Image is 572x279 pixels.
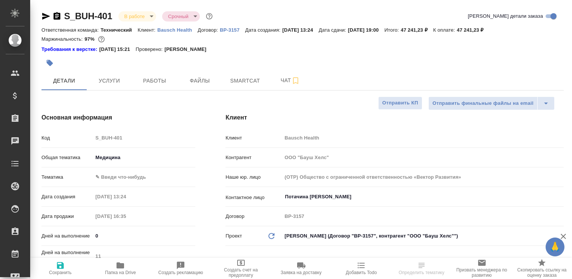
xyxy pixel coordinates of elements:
[331,258,391,279] button: Добавить Todo
[382,99,418,107] span: Отправить КП
[41,113,195,122] h4: Основная информация
[433,27,457,33] p: К оплате:
[512,258,572,279] button: Скопировать ссылку на оценку заказа
[225,194,282,201] p: Контактное лицо
[272,76,308,85] span: Чат
[41,12,51,21] button: Скопировать ссылку для ЯМессенджера
[41,46,99,53] div: Нажми, чтобы открыть папку с инструкцией
[384,27,400,33] p: Итого:
[225,113,564,122] h4: Клиент
[225,173,282,181] p: Наше юр. лицо
[41,46,99,53] a: Требования к верстке:
[166,13,191,20] button: Срочный
[150,258,211,279] button: Создать рекламацию
[41,36,84,42] p: Маржинальность:
[41,232,93,240] p: Дней на выполнение
[101,27,138,33] p: Технический
[245,27,282,33] p: Дата создания:
[282,132,564,143] input: Пустое поле
[41,249,93,264] p: Дней на выполнение (авт.)
[138,27,157,33] p: Клиент:
[220,26,245,33] a: ВР-3157
[549,239,561,255] span: 🙏
[91,76,127,86] span: Услуги
[90,258,151,279] button: Папка на Drive
[41,55,58,71] button: Добавить тэг
[136,46,165,53] p: Проверено:
[516,267,567,278] span: Скопировать ссылку на оценку заказа
[157,26,198,33] a: Bausch Health
[99,46,136,53] p: [DATE] 15:21
[428,97,555,110] div: split button
[391,258,452,279] button: Определить тематику
[46,76,82,86] span: Детали
[93,230,195,241] input: ✎ Введи что-нибудь
[452,258,512,279] button: Призвать менеджера по развитию
[225,154,282,161] p: Контрагент
[271,258,331,279] button: Заявка на доставку
[95,173,186,181] div: ✎ Введи что-нибудь
[162,11,200,21] div: В работе
[97,34,106,44] button: 1088.00 RUB;
[93,211,159,222] input: Пустое поле
[84,36,96,42] p: 97%
[41,193,93,201] p: Дата создания
[93,191,159,202] input: Пустое поле
[560,196,561,198] button: Open
[546,238,564,256] button: 🙏
[52,12,61,21] button: Скопировать ссылку
[468,12,543,20] span: [PERSON_NAME] детали заказа
[281,270,321,275] span: Заявка на доставку
[41,154,93,161] p: Общая тематика
[282,152,564,163] input: Пустое поле
[282,211,564,222] input: Пустое поле
[378,97,422,110] button: Отправить КП
[41,173,93,181] p: Тематика
[49,270,72,275] span: Сохранить
[428,97,538,110] button: Отправить финальные файлы на email
[198,27,220,33] p: Договор:
[164,46,212,53] p: [PERSON_NAME]
[93,132,195,143] input: Пустое поле
[225,134,282,142] p: Клиент
[220,27,245,33] p: ВР-3157
[346,270,377,275] span: Добавить Todo
[399,270,444,275] span: Определить тематику
[93,251,195,262] input: Пустое поле
[41,27,101,33] p: Ответственная команда:
[158,270,203,275] span: Создать рекламацию
[401,27,433,33] p: 47 241,23 ₽
[319,27,348,33] p: Дата сдачи:
[204,11,214,21] button: Доп статусы указывают на важность/срочность заказа
[282,230,564,242] div: [PERSON_NAME] (Договор "ВР-3157", контрагент "ООО "Бауш Хелс"")
[291,76,300,85] svg: Подписаться
[225,232,242,240] p: Проект
[157,27,198,33] p: Bausch Health
[348,27,385,33] p: [DATE] 19:00
[282,172,564,182] input: Пустое поле
[41,213,93,220] p: Дата продажи
[122,13,147,20] button: В работе
[457,27,489,33] p: 47 241,23 ₽
[282,27,319,33] p: [DATE] 13:24
[93,151,195,164] div: Медицина
[136,76,173,86] span: Работы
[41,134,93,142] p: Код
[118,11,156,21] div: В работе
[93,171,195,184] div: ✎ Введи что-нибудь
[30,258,90,279] button: Сохранить
[225,213,282,220] p: Договор
[105,270,136,275] span: Папка на Drive
[64,11,112,21] a: S_BUH-401
[432,99,534,108] span: Отправить финальные файлы на email
[182,76,218,86] span: Файлы
[215,267,267,278] span: Создать счет на предоплату
[227,76,263,86] span: Smartcat
[456,267,508,278] span: Призвать менеджера по развитию
[211,258,271,279] button: Создать счет на предоплату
